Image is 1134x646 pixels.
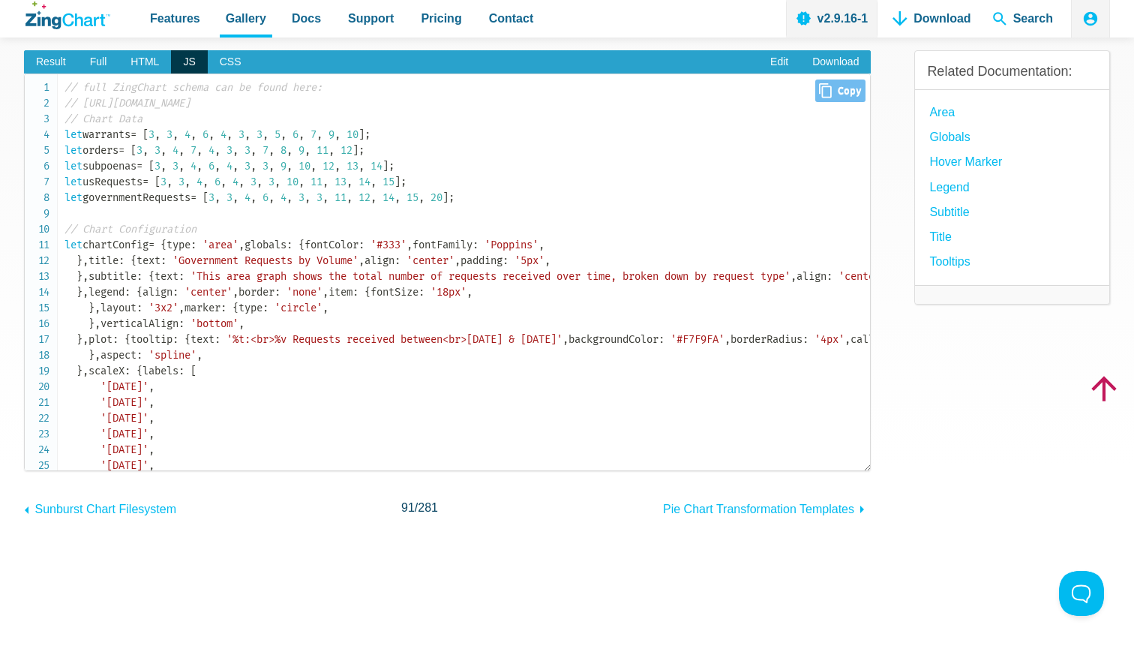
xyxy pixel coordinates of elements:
span: = [118,144,124,157]
span: : [172,333,178,346]
span: , [160,144,166,157]
span: , [160,160,166,173]
span: let [64,176,82,188]
span: : [658,333,664,346]
span: '#F7F9FA' [670,333,724,346]
span: , [196,349,202,362]
a: subtitle [929,202,969,222]
span: Result [24,50,78,74]
span: , [148,428,154,440]
span: , [250,191,256,204]
span: : [136,349,142,362]
span: } [88,302,94,314]
span: } [76,365,82,377]
span: , [238,176,244,188]
span: 11 [310,176,322,188]
span: // [URL][DOMAIN_NAME] [64,97,190,110]
span: 14 [358,176,370,188]
span: , [82,270,88,283]
span: '4px' [814,333,844,346]
span: = [190,191,196,204]
span: 'center' [184,286,232,299]
span: 4 [280,191,286,204]
span: 11 [334,191,346,204]
iframe: Toggle Customer Support [1059,571,1104,616]
span: '#333' [370,239,406,251]
span: , [178,144,184,157]
span: , [370,176,376,188]
span: 'center' [406,254,454,267]
span: } [76,333,82,346]
span: 7 [262,144,268,157]
span: 3 [244,160,250,173]
span: { [160,239,166,251]
span: [ [142,128,148,141]
span: , [286,160,292,173]
span: 8 [280,144,286,157]
span: , [82,333,88,346]
span: Pie Chart Transformation Templates [663,503,854,515]
span: { [148,270,154,283]
span: : [178,365,184,377]
span: Pricing [421,8,461,29]
span: 3 [208,191,214,204]
span: / [401,497,438,518]
span: : [418,286,424,299]
span: 'This area graph shows the total number of requests received over time, broken down by request type' [190,270,790,283]
span: , [454,254,460,267]
span: HTML [118,50,171,74]
span: , [322,286,328,299]
span: { [124,333,130,346]
span: : [502,254,508,267]
span: : [124,365,130,377]
span: , [154,128,160,141]
span: , [268,191,274,204]
span: 3 [154,144,160,157]
span: 10 [286,176,298,188]
span: , [232,144,238,157]
span: let [64,128,82,141]
span: 7 [310,128,316,141]
span: , [82,365,88,377]
span: : [136,270,142,283]
span: 6 [292,128,298,141]
span: '[DATE]' [100,396,148,409]
span: : [472,239,478,251]
span: , [280,128,286,141]
span: { [136,365,142,377]
span: 'none' [286,286,322,299]
span: = [148,239,154,251]
span: '[DATE]' [100,412,148,425]
span: // Chart Data [64,113,142,125]
span: , [250,144,256,157]
span: 'bottom' [190,317,238,330]
span: Docs [292,8,321,29]
span: '[DATE]' [100,428,148,440]
span: 4 [190,160,196,173]
span: 3 [136,144,142,157]
span: : [352,286,358,299]
span: let [64,191,82,204]
span: ] [442,191,448,204]
span: , [286,191,292,204]
a: Sunburst Chart Filesystem [24,495,176,519]
span: 12 [322,160,334,173]
span: 13 [346,160,358,173]
span: , [466,286,472,299]
span: , [94,317,100,330]
span: 12 [340,144,352,157]
span: { [130,254,136,267]
span: 14 [382,191,394,204]
span: { [232,302,238,314]
span: 4 [208,144,214,157]
span: { [136,286,142,299]
span: 9 [328,128,334,141]
span: 13 [334,176,346,188]
span: = [136,160,142,173]
span: , [316,128,322,141]
span: [ [130,144,136,157]
span: , [202,176,208,188]
span: 4 [196,176,202,188]
span: let [64,160,82,173]
span: , [82,286,88,299]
